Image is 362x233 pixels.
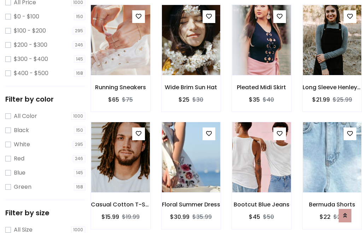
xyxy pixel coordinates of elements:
[91,84,150,91] h6: Running Sneakers
[263,213,274,221] del: $50
[263,96,274,104] del: $40
[5,209,85,217] h5: Filter by size
[73,141,85,148] span: 295
[249,96,260,103] h6: $35
[162,201,221,208] h6: Floral Summer Dress
[333,96,352,104] del: $25.99
[74,183,85,191] span: 168
[303,84,362,91] h6: Long Sleeve Henley T-Shirt
[14,169,25,177] label: Blue
[320,214,331,220] h6: $22
[14,69,48,78] label: $400 - $500
[73,41,85,49] span: 246
[91,201,150,208] h6: Casual Cotton T-Shirt
[14,27,46,35] label: $100 - $200
[162,84,221,91] h6: Wide Brim Sun Hat
[232,84,291,91] h6: Pleated Midi Skirt
[74,56,85,63] span: 145
[14,140,30,149] label: White
[333,213,344,221] del: $25
[232,201,291,208] h6: Bootcut Blue Jeans
[74,169,85,176] span: 145
[108,96,119,103] h6: $65
[14,112,37,120] label: All Color
[14,126,29,135] label: Black
[14,183,31,191] label: Green
[74,127,85,134] span: 150
[14,154,24,163] label: Red
[303,201,362,208] h6: Bermuda Shorts
[14,41,47,49] label: $200 - $300
[14,55,48,63] label: $300 - $400
[122,213,140,221] del: $19.99
[71,113,85,120] span: 1000
[192,213,212,221] del: $35.99
[74,70,85,77] span: 168
[5,95,85,103] h5: Filter by color
[73,27,85,34] span: 295
[249,214,260,220] h6: $45
[179,96,189,103] h6: $25
[73,155,85,162] span: 246
[192,96,203,104] del: $30
[122,96,133,104] del: $75
[312,96,330,103] h6: $21.99
[101,214,119,220] h6: $15.99
[170,214,189,220] h6: $30.99
[74,13,85,20] span: 150
[14,12,39,21] label: $0 - $100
